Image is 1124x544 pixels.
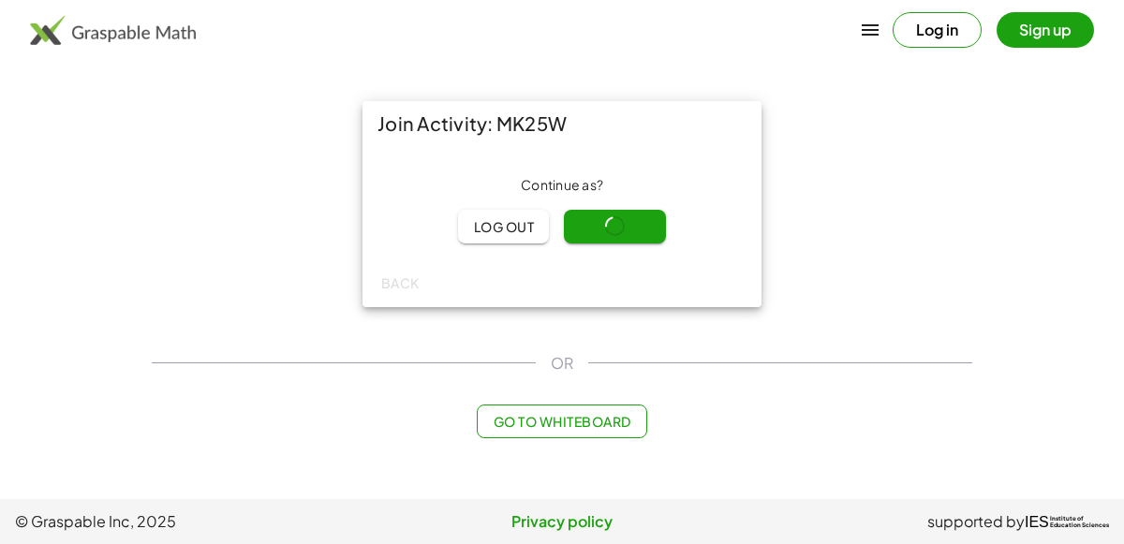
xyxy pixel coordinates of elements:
span: IES [1025,513,1049,531]
a: Privacy policy [379,510,744,533]
span: supported by [927,510,1025,533]
button: Log out [458,210,549,243]
span: Log out [473,218,534,235]
span: OR [551,352,573,375]
button: Sign up [997,12,1094,48]
button: Go to Whiteboard [477,404,646,438]
span: Go to Whiteboard [493,413,630,430]
div: Join Activity: MK25W [362,101,762,146]
span: Institute of Education Sciences [1050,516,1109,529]
span: © Graspable Inc, 2025 [15,510,379,533]
a: IESInstitute ofEducation Sciences [1025,510,1109,533]
button: Log in [893,12,982,48]
div: Continue as ? [377,176,747,195]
